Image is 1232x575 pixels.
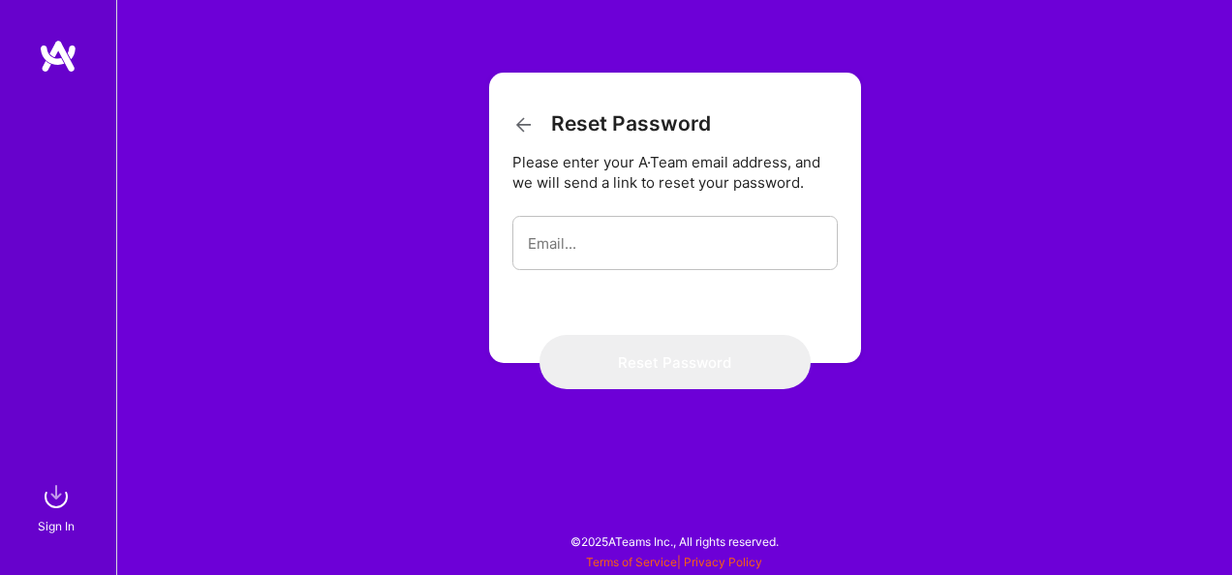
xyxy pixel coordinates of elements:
span: | [586,555,762,569]
i: icon ArrowBack [512,113,536,136]
input: Email... [528,219,822,268]
a: Privacy Policy [684,555,762,569]
div: © 2025 ATeams Inc., All rights reserved. [116,517,1232,565]
a: Terms of Service [586,555,677,569]
img: sign in [37,477,76,516]
img: logo [39,39,77,74]
div: Sign In [38,516,75,536]
div: Please enter your A·Team email address, and we will send a link to reset your password. [512,152,838,193]
a: sign inSign In [41,477,76,536]
button: Reset Password [539,335,811,389]
h3: Reset Password [512,111,711,136]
